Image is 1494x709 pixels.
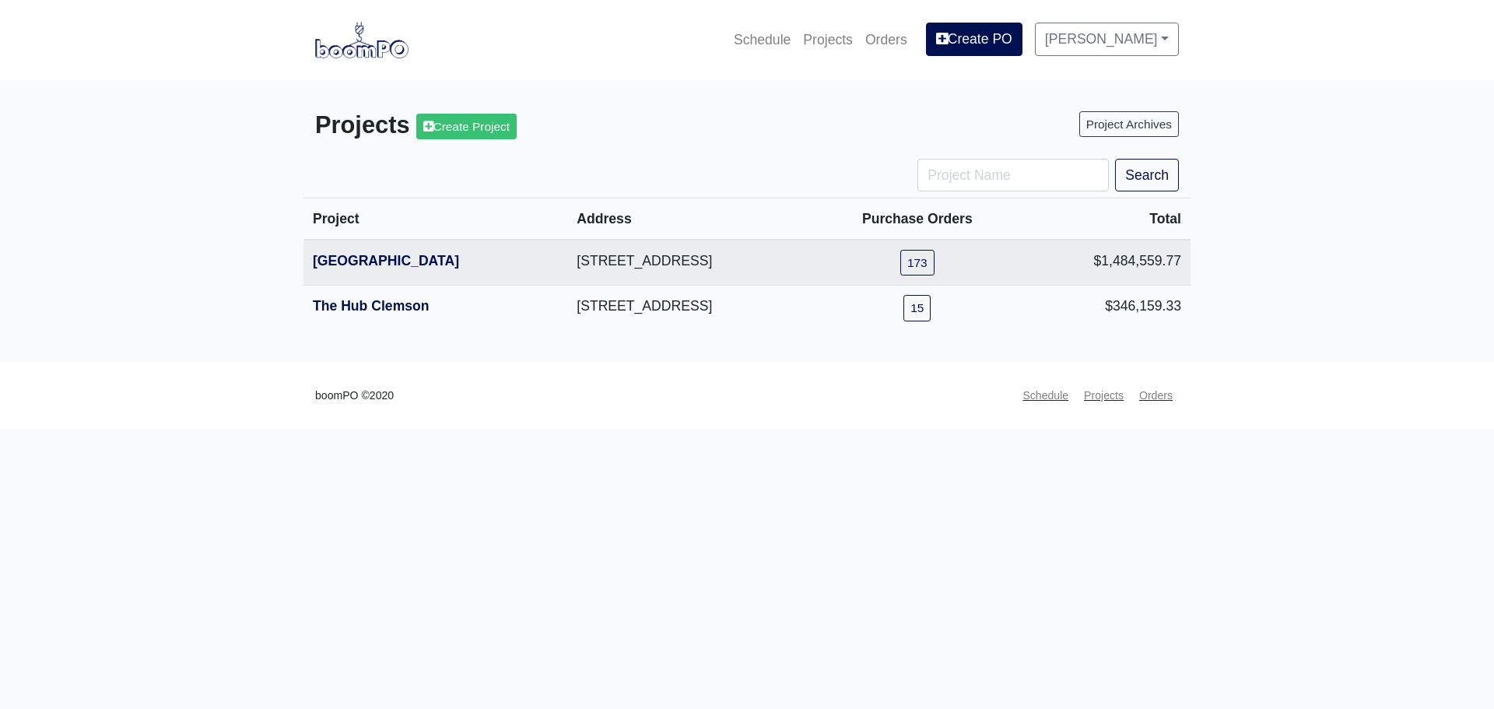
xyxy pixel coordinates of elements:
[303,198,567,240] th: Project
[1021,240,1191,286] td: $1,484,559.77
[814,198,1020,240] th: Purchase Orders
[416,114,517,139] a: Create Project
[1079,111,1179,137] a: Project Archives
[1035,23,1179,55] a: [PERSON_NAME]
[567,198,814,240] th: Address
[917,159,1109,191] input: Project Name
[1115,159,1179,191] button: Search
[900,250,935,276] a: 173
[859,23,914,57] a: Orders
[567,240,814,286] td: [STREET_ADDRESS]
[313,253,459,269] a: [GEOGRAPHIC_DATA]
[567,286,814,331] td: [STREET_ADDRESS]
[797,23,859,57] a: Projects
[1016,381,1075,411] a: Schedule
[926,23,1022,55] a: Create PO
[1021,198,1191,240] th: Total
[315,22,409,58] img: boomPO
[315,111,735,140] h3: Projects
[313,298,430,314] a: The Hub Clemson
[728,23,797,57] a: Schedule
[315,387,394,405] small: boomPO ©2020
[1133,381,1179,411] a: Orders
[1021,286,1191,331] td: $346,159.33
[903,295,931,321] a: 15
[1078,381,1130,411] a: Projects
